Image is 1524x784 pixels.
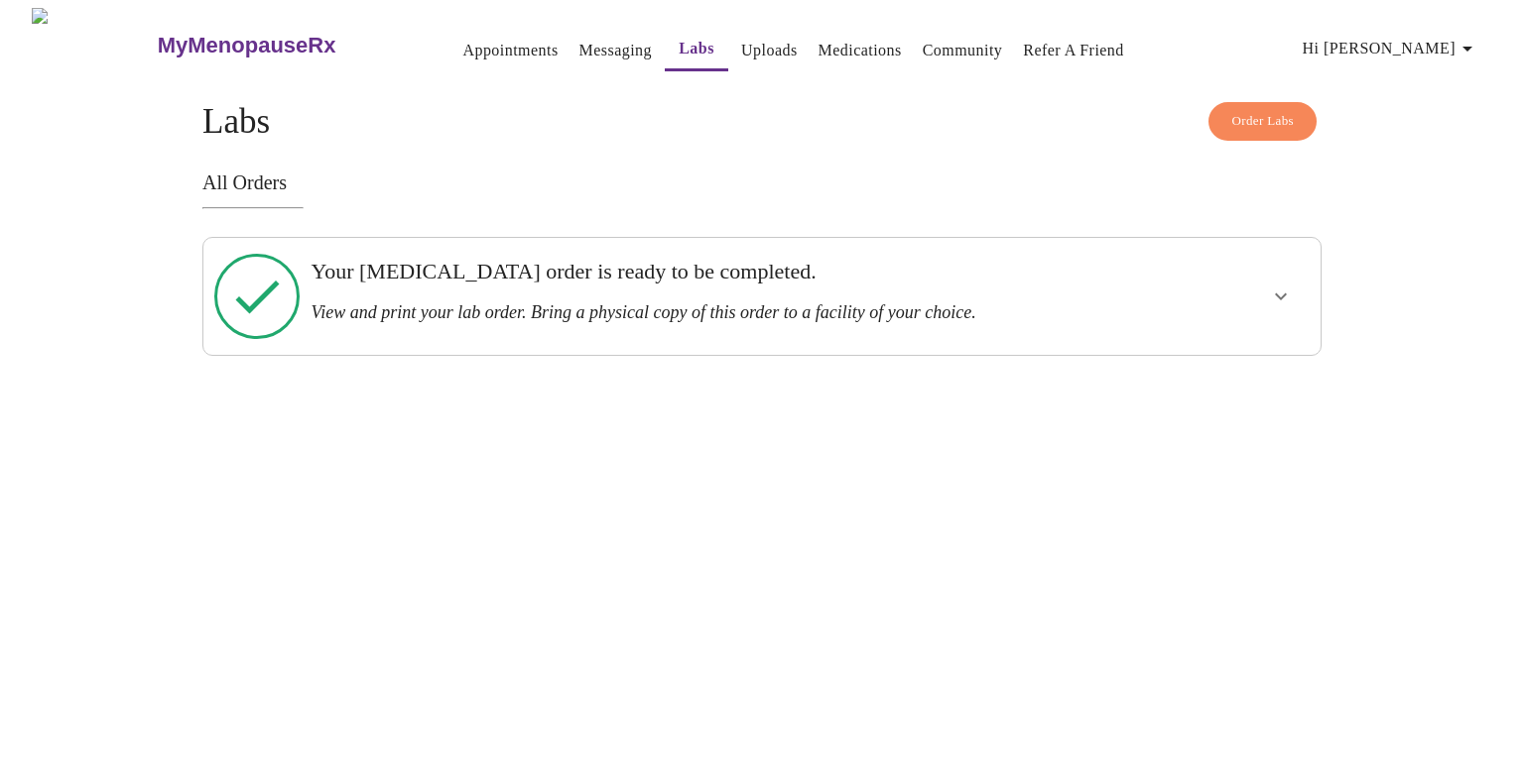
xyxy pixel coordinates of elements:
[1295,29,1487,68] button: Hi [PERSON_NAME]
[32,8,155,82] img: MyMenopauseRx Logo
[571,31,660,70] button: Messaging
[579,37,652,64] a: Messaging
[733,31,806,70] button: Uploads
[311,302,1105,323] h3: View and print your lab order. Bring a physical copy of this order to a facility of your choice.
[158,33,336,58] h3: MyMenopauseRx
[454,31,566,70] button: Appointments
[462,37,558,64] a: Appointments
[923,37,1003,64] a: Community
[311,259,1105,284] h3: Your [MEDICAL_DATA] order is ready to be completed.
[741,37,798,64] a: Uploads
[1023,37,1124,64] a: Refer a Friend
[1257,273,1305,320] button: show more
[1208,102,1317,141] button: Order Labs
[202,102,1322,142] h4: Labs
[819,37,902,64] a: Medications
[155,11,415,80] a: MyMenopauseRx
[679,35,714,62] a: Labs
[1231,110,1294,133] span: Order Labs
[1303,35,1479,62] span: Hi [PERSON_NAME]
[202,171,1322,194] h3: All Orders
[915,31,1011,70] button: Community
[1015,31,1132,70] button: Refer a Friend
[665,29,728,71] button: Labs
[811,31,910,70] button: Medications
